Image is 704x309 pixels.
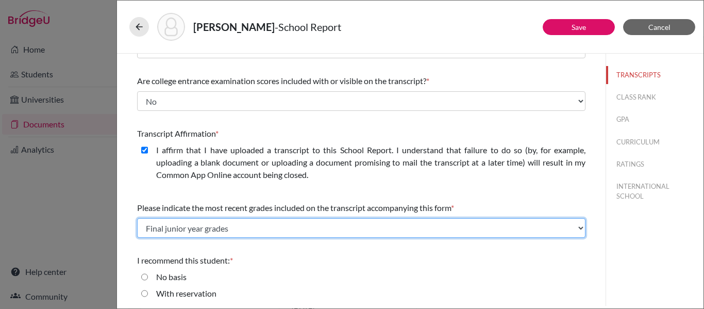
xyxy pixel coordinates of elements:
span: I recommend this student: [137,255,230,265]
button: RATINGS [606,155,703,173]
strong: [PERSON_NAME] [193,21,275,33]
span: Transcript Affirmation [137,128,215,138]
button: TRANSCRIPTS [606,66,703,84]
span: - School Report [275,21,341,33]
button: CLASS RANK [606,88,703,106]
button: INTERNATIONAL SCHOOL [606,177,703,205]
button: GPA [606,110,703,128]
label: I affirm that I have uploaded a transcript to this School Report. I understand that failure to do... [156,144,585,181]
button: CURRICULUM [606,133,703,151]
label: No basis [156,271,187,283]
span: Are college entrance examination scores included with or visible on the transcript? [137,76,426,86]
span: Please indicate the most recent grades included on the transcript accompanying this form [137,203,451,213]
label: With reservation [156,287,216,300]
